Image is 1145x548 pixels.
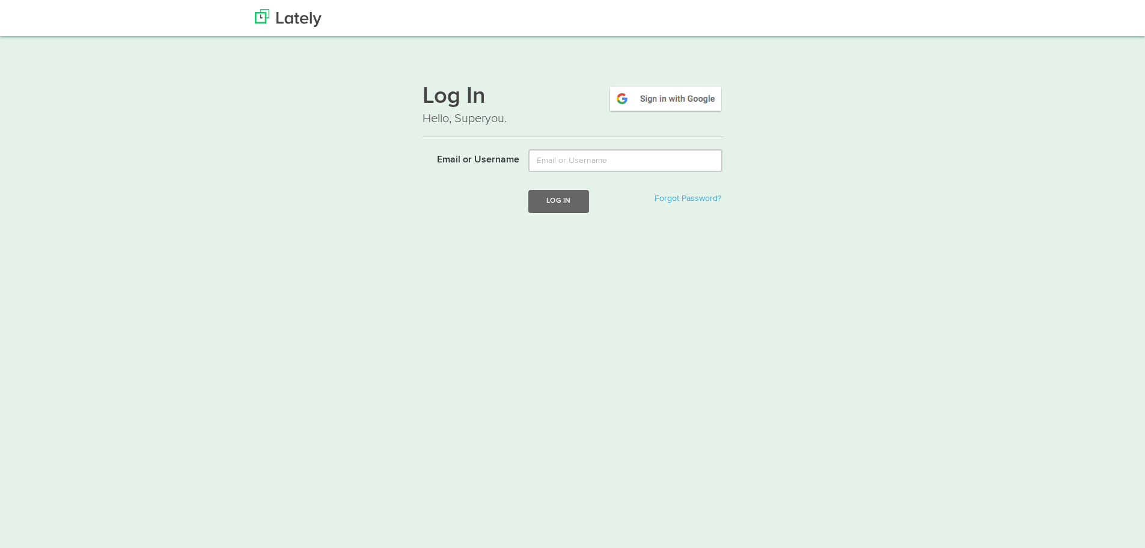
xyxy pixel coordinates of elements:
[608,85,723,112] img: google-signin.png
[255,9,322,27] img: Lately
[528,149,722,172] input: Email or Username
[423,85,723,110] h1: Log In
[528,190,588,212] button: Log In
[414,149,520,167] label: Email or Username
[423,110,723,128] p: Hello, Superyou.
[655,194,721,203] a: Forgot Password?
